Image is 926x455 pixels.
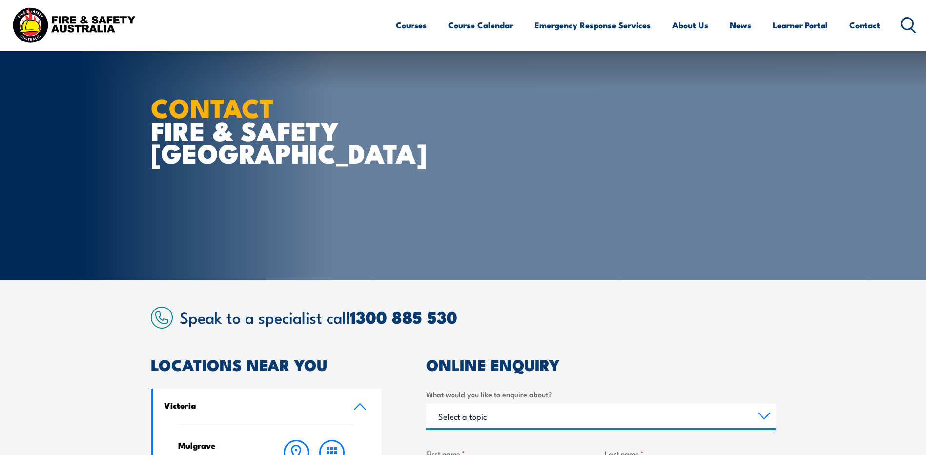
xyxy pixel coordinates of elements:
label: What would you like to enquire about? [426,389,776,400]
a: Courses [396,12,427,38]
h2: LOCATIONS NEAR YOU [151,357,382,371]
a: Contact [849,12,880,38]
a: Victoria [153,389,382,424]
a: News [730,12,751,38]
a: Emergency Response Services [535,12,651,38]
strong: CONTACT [151,86,274,127]
h4: Mulgrave [178,440,260,451]
a: Course Calendar [448,12,513,38]
a: About Us [672,12,708,38]
h2: Speak to a specialist call [180,308,776,326]
h2: ONLINE ENQUIRY [426,357,776,371]
h1: FIRE & SAFETY [GEOGRAPHIC_DATA] [151,96,392,164]
a: Learner Portal [773,12,828,38]
h4: Victoria [164,400,339,411]
a: 1300 885 530 [350,304,457,330]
